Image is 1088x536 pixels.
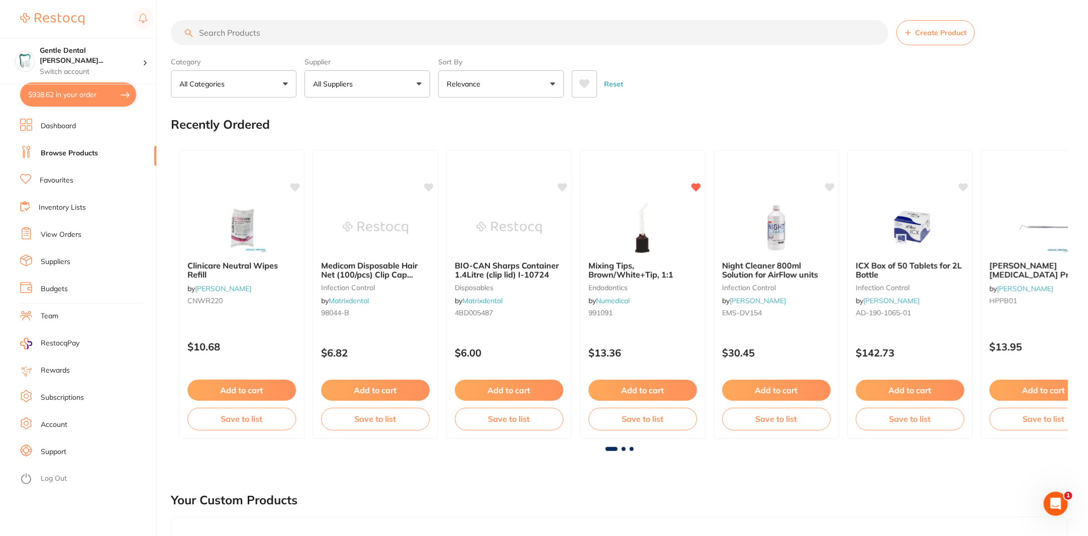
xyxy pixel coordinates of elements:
a: Support [41,447,66,457]
span: by [187,284,251,293]
p: $13.36 [588,347,697,359]
a: [PERSON_NAME] [730,296,786,305]
a: Team [41,311,58,321]
img: RestocqPay [20,338,32,349]
span: by [722,296,786,305]
a: Restocq Logo [20,8,84,31]
p: $30.45 [722,347,831,359]
span: Create Product [915,29,966,37]
b: Mixing Tips, Brown/White+Tip, 1:1 [588,261,697,280]
small: disposables [455,284,563,292]
button: $938.62 in your order [20,82,136,107]
button: Relevance [438,70,564,98]
img: Medicom Disposable Hair Net (100/pcs) Clip Cap BLUE [343,203,408,253]
a: Matrixdental [329,296,369,305]
button: Add to cart [187,380,296,401]
span: by [588,296,630,305]
a: Account [41,420,67,430]
button: Reset [601,70,626,98]
button: Add to cart [722,380,831,401]
button: All Categories [171,70,296,98]
button: Save to list [321,408,430,430]
p: $142.73 [856,347,964,359]
b: ICX Box of 50 Tablets for 2L Bottle [856,261,964,280]
img: Clinicare Neutral Wipes Refill [209,203,274,253]
button: Create Product [897,20,975,45]
small: endodontics [588,284,697,292]
button: All Suppliers [305,70,430,98]
img: Night Cleaner 800ml Solution for AirFlow units [744,203,809,253]
small: 991091 [588,309,697,317]
a: RestocqPay [20,338,79,349]
a: Inventory Lists [39,203,86,213]
p: All Suppliers [313,79,357,89]
p: $10.68 [187,341,296,352]
button: Add to cart [321,380,430,401]
a: Favourites [40,175,73,186]
button: Save to list [856,408,964,430]
span: by [990,284,1053,293]
button: Save to list [187,408,296,430]
span: by [856,296,920,305]
a: View Orders [41,230,81,240]
h2: Your Custom Products [171,493,298,507]
a: Rewards [41,366,70,376]
a: Log Out [41,474,67,484]
b: BIO-CAN Sharps Container 1.4Litre (clip lid) I-10724 [455,261,563,280]
img: Mixing Tips, Brown/White+Tip, 1:1 [610,203,675,253]
label: Category [171,57,296,66]
p: Relevance [447,79,484,89]
img: Restocq Logo [20,13,84,25]
span: 1 [1064,492,1072,500]
h2: Recently Ordered [171,118,270,132]
span: by [455,296,503,305]
button: Add to cart [455,380,563,401]
b: Medicom Disposable Hair Net (100/pcs) Clip Cap BLUE [321,261,430,280]
small: infection control [321,284,430,292]
small: infection control [856,284,964,292]
button: Save to list [588,408,697,430]
img: ICX Box of 50 Tablets for 2L Bottle [877,203,943,253]
p: $6.00 [455,347,563,359]
a: Suppliers [41,257,70,267]
small: infection control [722,284,831,292]
button: Save to list [455,408,563,430]
a: Dashboard [41,121,76,131]
span: RestocqPay [41,338,79,348]
button: Add to cart [588,380,697,401]
b: Clinicare Neutral Wipes Refill [187,261,296,280]
p: All Categories [179,79,229,89]
small: 98044-B [321,309,430,317]
small: EMS-DV154 [722,309,831,317]
b: Night Cleaner 800ml Solution for AirFlow units [722,261,831,280]
a: Matrixdental [462,296,503,305]
a: [PERSON_NAME] [997,284,1053,293]
img: BIO-CAN Sharps Container 1.4Litre (clip lid) I-10724 [476,203,542,253]
h4: Gentle Dental Hervey Bay [40,46,143,65]
a: [PERSON_NAME] [195,284,251,293]
input: Search Products [171,20,888,45]
label: Sort By [438,57,564,66]
button: Add to cart [856,380,964,401]
label: Supplier [305,57,430,66]
a: [PERSON_NAME] [863,296,920,305]
p: Switch account [40,67,143,77]
img: Gentle Dental Hervey Bay [16,51,34,70]
button: Log Out [20,471,153,487]
a: Subscriptions [41,393,84,403]
img: Hanson Periodontal Probe [1011,203,1076,253]
a: Budgets [41,284,68,294]
small: 4BD005487 [455,309,563,317]
small: CNWR220 [187,297,296,305]
p: $6.82 [321,347,430,359]
small: AD-190-1065-01 [856,309,964,317]
span: by [321,296,369,305]
a: Browse Products [41,148,98,158]
iframe: Intercom live chat [1044,492,1068,516]
a: Numedical [596,296,630,305]
button: Save to list [722,408,831,430]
